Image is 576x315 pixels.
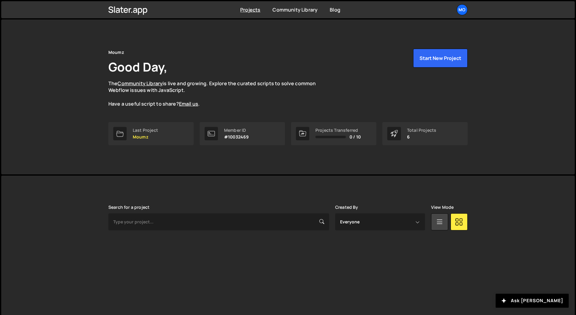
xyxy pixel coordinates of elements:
[179,100,198,107] a: Email us
[272,6,318,13] a: Community Library
[496,294,569,308] button: Ask [PERSON_NAME]
[407,128,436,133] div: Total Projects
[349,135,361,139] span: 0 / 10
[315,128,361,133] div: Projects Transferred
[240,6,260,13] a: Projects
[335,205,358,210] label: Created By
[224,128,249,133] div: Member ID
[108,122,194,145] a: Last Project Moumz
[133,128,158,133] div: Last Project
[330,6,340,13] a: Blog
[108,205,149,210] label: Search for a project
[407,135,436,139] p: 6
[133,135,158,139] p: Moumz
[108,213,329,230] input: Type your project...
[224,135,249,139] p: #10032469
[108,49,124,56] div: Moumz
[431,205,454,210] label: View Mode
[118,80,163,87] a: Community Library
[413,49,468,68] button: Start New Project
[108,58,167,75] h1: Good Day,
[108,80,328,107] p: The is live and growing. Explore the curated scripts to solve common Webflow issues with JavaScri...
[457,4,468,15] a: Mo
